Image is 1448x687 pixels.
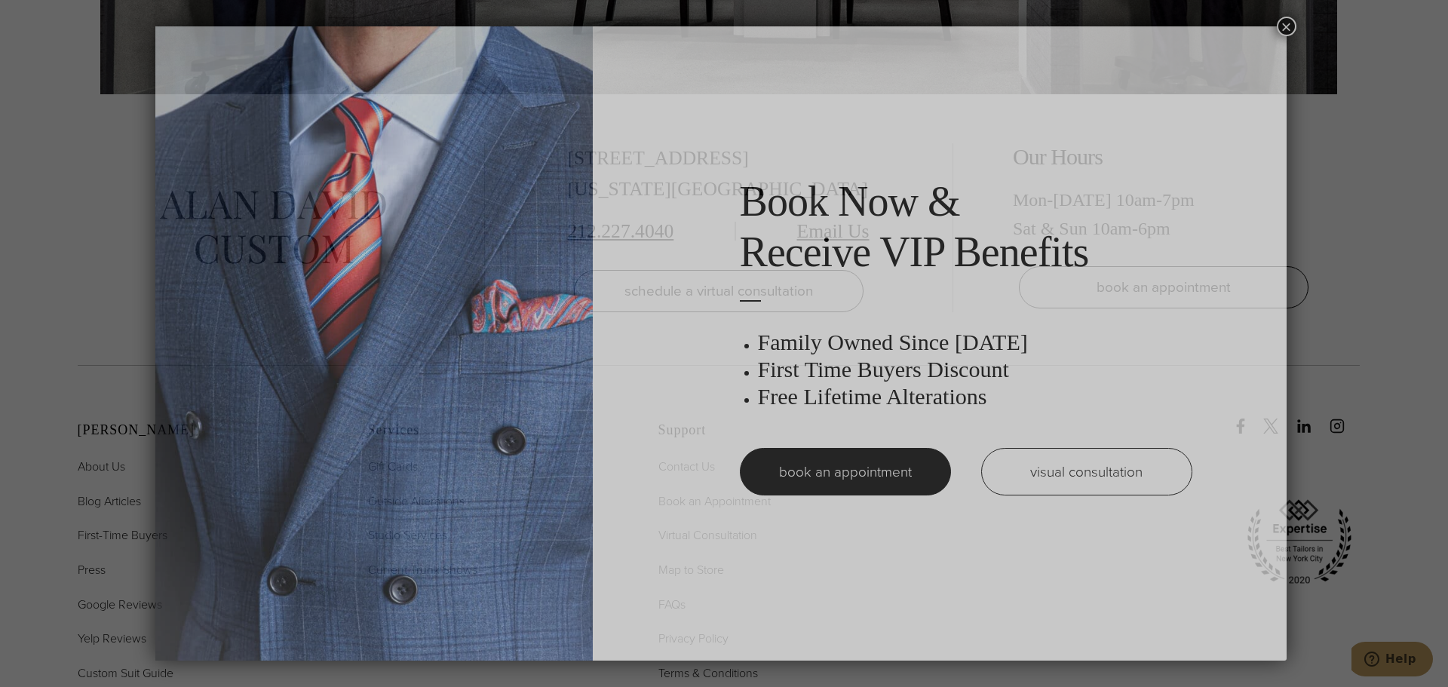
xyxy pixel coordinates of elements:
h3: First Time Buyers Discount [758,356,1192,383]
a: visual consultation [981,448,1192,495]
button: Close [1277,17,1296,36]
h2: Book Now & Receive VIP Benefits [740,176,1192,278]
a: book an appointment [740,448,951,495]
h3: Family Owned Since [DATE] [758,329,1192,356]
h3: Free Lifetime Alterations [758,383,1192,410]
span: Help [34,11,65,24]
